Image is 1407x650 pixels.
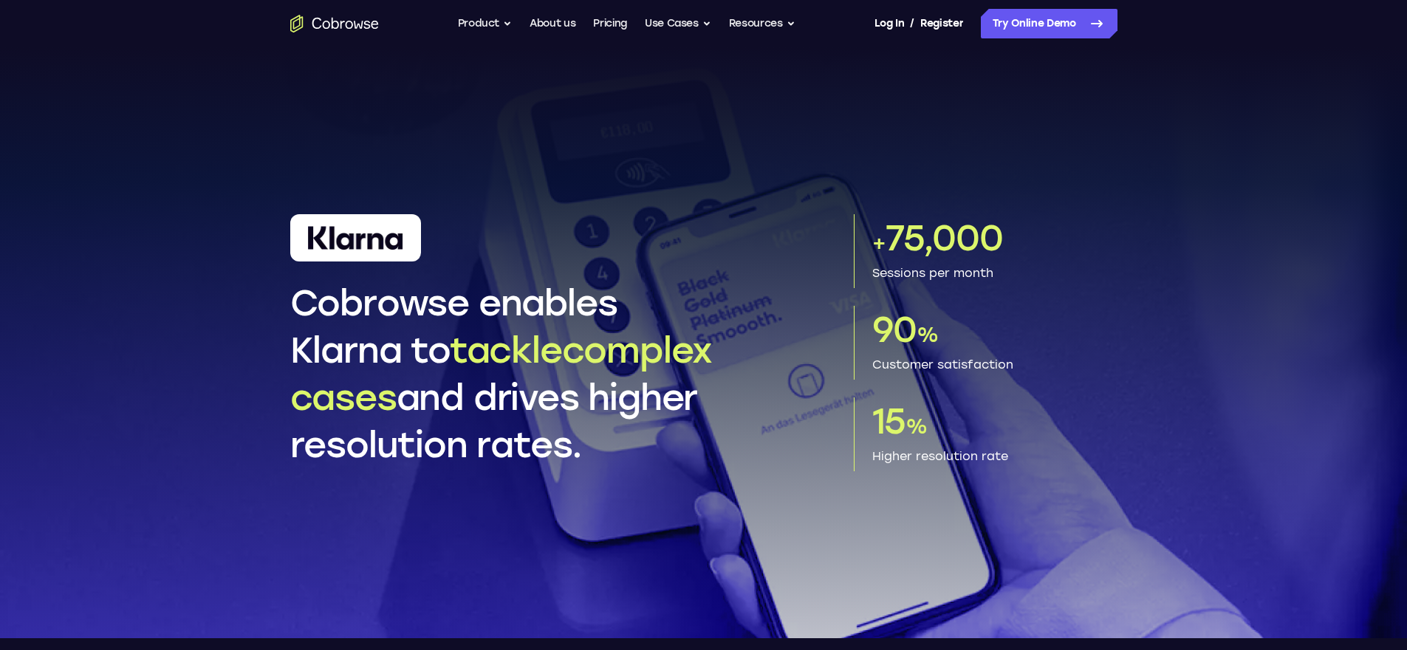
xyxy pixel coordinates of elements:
a: Register [920,9,963,38]
p: Sessions per month [872,264,1117,282]
span: % [906,414,927,439]
p: 75,000 [872,214,1117,261]
a: Log In [874,9,904,38]
a: Go to the home page [290,15,379,32]
p: 90 [872,306,1117,353]
button: Product [458,9,513,38]
a: Try Online Demo [981,9,1117,38]
p: 15 [872,397,1117,445]
h1: Cobrowse enables Klarna to and drives higher resolution rates. [290,279,836,468]
button: Resources [729,9,795,38]
a: Pricing [593,9,627,38]
img: Klarna Logo [308,226,403,250]
span: / [910,15,914,32]
span: tackle complex cases [290,329,713,419]
button: Use Cases [645,9,711,38]
p: Customer satisfaction [872,356,1117,374]
p: Higher resolution rate [872,448,1117,465]
a: About us [530,9,575,38]
span: + [872,230,886,256]
span: % [917,322,938,347]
